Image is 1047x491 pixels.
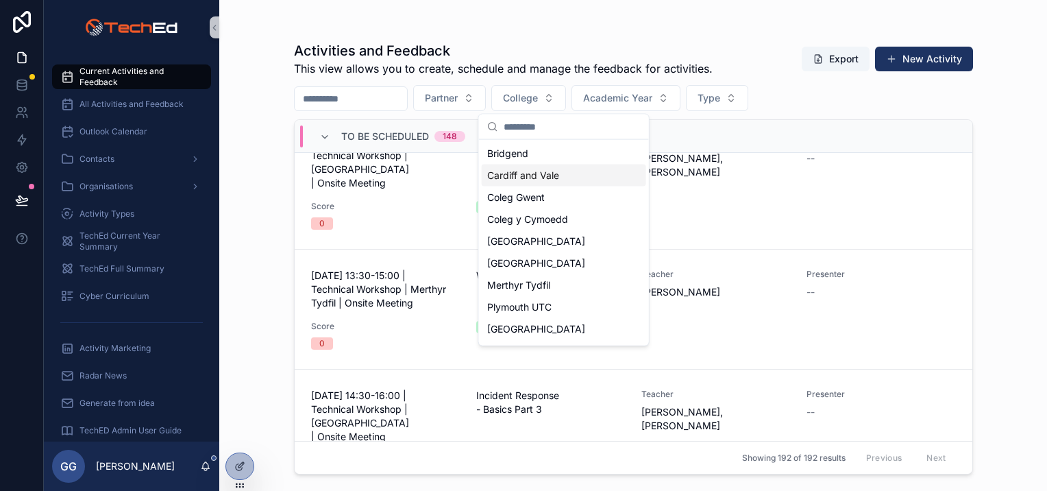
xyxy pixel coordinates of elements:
[311,269,460,310] span: [DATE] 13:30-15:00 | Technical Workshop | Merthyr Tydfil | Onsite Meeting
[487,191,545,204] span: Coleg Gwent
[79,263,164,274] span: TechEd Full Summary
[311,201,460,212] span: Score
[79,425,182,436] span: TechED Admin User Guide
[60,458,77,475] span: GG
[294,41,713,60] h1: Activities and Feedback
[52,418,211,443] a: TechED Admin User Guide
[641,405,790,433] span: [PERSON_NAME], [PERSON_NAME]
[52,391,211,416] a: Generate from idea
[491,85,566,111] button: Select Button
[79,291,149,302] span: Cyber Curriculum
[487,235,585,248] span: [GEOGRAPHIC_DATA]
[802,47,870,71] button: Export
[295,115,972,249] a: [DATE] 13:00-14:30 | Technical Workshop | [GEOGRAPHIC_DATA] | Onsite MeetingWindows Investigation...
[79,66,197,88] span: Current Activities and Feedback
[487,300,552,314] span: Plymouth UTC
[686,85,748,111] button: Select Button
[443,131,457,142] div: 148
[503,91,538,105] span: College
[311,389,460,444] span: [DATE] 14:30-16:00 | Technical Workshop | [GEOGRAPHIC_DATA] | Onsite Meeting
[52,119,211,144] a: Outlook Calendar
[319,217,325,230] div: 0
[79,208,134,219] span: Activity Types
[641,152,790,179] span: [PERSON_NAME], [PERSON_NAME]
[52,363,211,388] a: Radar News
[52,229,211,254] a: TechEd Current Year Summary
[52,256,211,281] a: TechEd Full Summary
[311,135,460,190] span: [DATE] 13:00-14:30 | Technical Workshop | [GEOGRAPHIC_DATA] | Onsite Meeting
[319,337,325,350] div: 0
[806,285,815,299] span: --
[52,202,211,226] a: Activity Types
[311,321,460,332] span: Score
[641,269,790,280] span: Teacher
[806,405,815,419] span: --
[79,398,155,409] span: Generate from idea
[487,322,585,336] span: [GEOGRAPHIC_DATA]
[52,147,211,171] a: Contacts
[52,336,211,361] a: Activity Marketing
[806,389,955,400] span: Presenter
[487,213,568,226] span: Coleg y Cymoedd
[641,285,790,299] span: [PERSON_NAME]
[44,55,219,442] div: scrollable content
[487,147,528,160] span: Bridgend
[295,249,972,369] a: [DATE] 13:30-15:00 | Technical Workshop | Merthyr Tydfil | Onsite MeetingWindows Investigation Pa...
[52,174,211,199] a: Organisations
[79,181,133,192] span: Organisations
[52,92,211,117] a: All Activities and Feedback
[52,64,211,89] a: Current Activities and Feedback
[487,278,550,292] span: Merthyr Tydfil
[742,453,846,464] span: Showing 192 of 192 results
[96,459,175,473] p: [PERSON_NAME]
[875,47,973,71] button: New Activity
[79,230,197,252] span: TechEd Current Year Summary
[476,269,625,283] span: Windows Investigation Part 2
[341,130,429,143] span: To Be Scheduled
[79,343,151,354] span: Activity Marketing
[806,152,815,165] span: --
[52,284,211,309] a: Cyber Curriculum
[85,16,177,38] img: App logo
[79,99,184,110] span: All Activities and Feedback
[698,91,720,105] span: Type
[79,370,127,381] span: Radar News
[806,269,955,280] span: Presenter
[487,344,608,358] span: UTC [GEOGRAPHIC_DATA]
[487,169,559,182] span: Cardiff and Vale
[487,256,585,270] span: [GEOGRAPHIC_DATA]
[476,389,625,416] span: Incident Response - Basics Part 3
[294,60,713,77] span: This view allows you to create, schedule and manage the feedback for activities.
[413,85,486,111] button: Select Button
[425,91,458,105] span: Partner
[641,389,790,400] span: Teacher
[583,91,652,105] span: Academic Year
[479,140,649,346] div: Suggestions
[571,85,680,111] button: Select Button
[79,126,147,137] span: Outlook Calendar
[79,154,114,165] span: Contacts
